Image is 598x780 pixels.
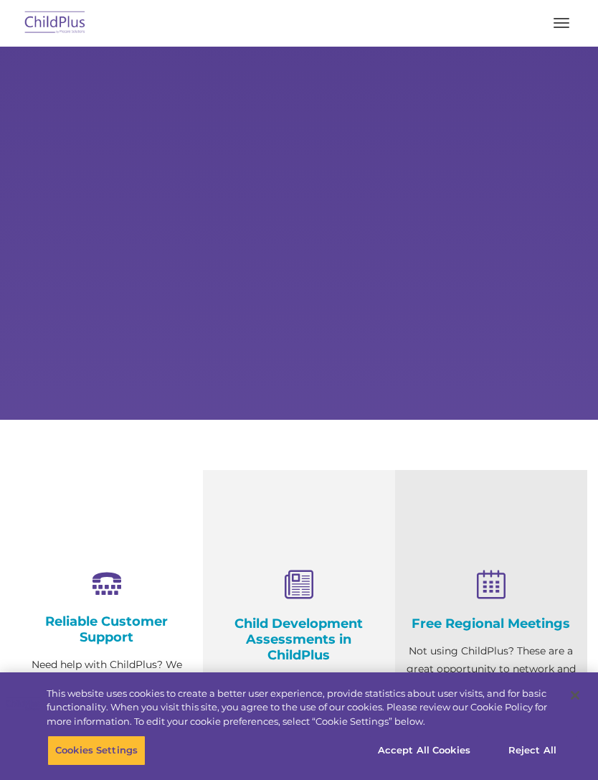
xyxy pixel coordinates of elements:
div: This website uses cookies to create a better user experience, provide statistics about user visit... [47,687,556,729]
p: Not using ChildPlus? These are a great opportunity to network and learn from ChildPlus users. Fin... [406,642,576,732]
button: Accept All Cookies [370,736,478,766]
h4: Reliable Customer Support [22,614,192,645]
button: Close [559,680,591,711]
button: Cookies Settings [47,736,146,766]
button: Reject All [488,736,577,766]
h4: Free Regional Meetings [406,616,576,631]
h4: Child Development Assessments in ChildPlus [214,616,384,663]
img: ChildPlus by Procare Solutions [22,6,89,40]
